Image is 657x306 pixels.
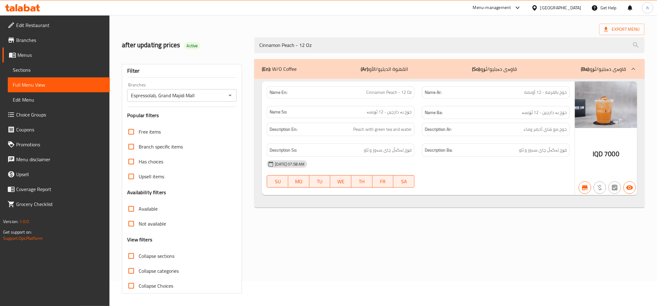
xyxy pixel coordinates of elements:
[372,175,394,188] button: FR
[364,146,412,154] span: قۆخ لەگەڵ چای سەوز و ئاو
[375,177,391,186] span: FR
[254,37,645,53] input: search
[8,62,110,77] a: Sections
[540,4,581,11] div: [GEOGRAPHIC_DATA]
[2,33,110,48] a: Branches
[604,148,619,160] span: 7000
[262,65,297,73] p: W/O Coffee
[309,175,331,188] button: TU
[16,156,105,163] span: Menu disclaimer
[425,109,442,116] strong: Name Ba:
[16,36,105,44] span: Branches
[270,146,297,154] strong: Description So:
[139,267,179,275] span: Collapse categories
[608,181,621,194] button: Not has choices
[312,177,328,186] span: TU
[270,109,287,115] strong: Name So:
[267,175,288,188] button: SU
[19,217,29,226] span: 1.0.0
[425,126,451,133] strong: Description Ar:
[139,128,161,135] span: Free items
[2,122,110,137] a: Coupons
[254,79,645,208] div: (En): W/O Coffee(Ar):القهوة الدبليو/الأو(So):قاوەی دەبلیو/ئۆو(Ba):قاوەی دەبلیو/ئۆو
[139,173,164,180] span: Upsell items
[361,64,369,74] b: (Ar):
[288,175,309,188] button: MO
[184,42,200,49] div: Active
[594,181,606,194] button: Purchased item
[3,228,32,236] span: Get support on:
[272,161,307,167] span: [DATE] 07:58 AM
[127,236,152,243] h3: View filters
[366,89,412,96] span: Cinnamon Peach - 12 Oz
[472,65,517,73] p: قاوەی دەبلیو/ئۆو
[122,40,247,50] h2: after updating prices
[353,126,412,133] span: Peach with green tea and water
[2,182,110,197] a: Coverage Report
[139,205,158,212] span: Available
[184,43,200,49] span: Active
[270,89,287,96] strong: Name En:
[361,65,408,73] p: القهوة الدبليو/الأو
[139,282,173,290] span: Collapse Choices
[270,126,297,133] strong: Description En:
[13,81,105,89] span: Full Menu View
[127,112,237,119] h3: Popular filters
[354,177,370,186] span: TH
[524,126,567,133] span: خوخ مع شاي أخضر وماء
[330,175,351,188] button: WE
[16,200,105,208] span: Grocery Checklist
[291,177,307,186] span: MO
[333,177,349,186] span: WE
[396,177,412,186] span: SA
[139,143,183,150] span: Branch specific items
[2,152,110,167] a: Menu disclaimer
[16,21,105,29] span: Edit Restaurant
[254,59,645,79] div: (En): W/O Coffee(Ar):القهوة الدبليو/الأو(So):قاوەی دەبلیو/ئۆو(Ba):قاوەی دەبلیو/ئۆو
[593,148,603,160] span: IQD
[522,109,567,116] span: خۆخ بە دارچین - 12 ئۆنسە
[16,185,105,193] span: Coverage Report
[270,177,286,186] span: SU
[8,77,110,92] a: Full Menu View
[367,109,412,115] span: خۆخ بە دارچین - 12 ئۆنسە
[17,51,105,59] span: Menus
[16,141,105,148] span: Promotions
[646,4,649,11] span: h
[16,171,105,178] span: Upsell
[13,96,105,103] span: Edit Menu
[139,252,174,260] span: Collapse sections
[127,64,237,78] div: Filter
[2,137,110,152] a: Promotions
[2,48,110,62] a: Menus
[127,189,166,196] h3: Availability filters
[139,220,166,227] span: Not available
[473,4,511,11] div: Menu-management
[2,167,110,182] a: Upsell
[16,126,105,133] span: Coupons
[519,146,567,154] span: قۆخ لەگەڵ چای سەوز و ئاو
[599,24,645,35] span: Export Menu
[581,65,626,73] p: قاوەی دەبلیو/ئۆو
[425,146,452,154] strong: Description Ba:
[425,89,442,96] strong: Name Ar:
[3,234,43,242] a: Support.OpsPlatform
[579,181,591,194] button: Branch specific item
[2,197,110,212] a: Grocery Checklist
[8,92,110,107] a: Edit Menu
[262,64,271,74] b: (En):
[13,66,105,74] span: Sections
[524,89,567,96] span: خوخ بالقرفة - 12 أونصة
[2,18,110,33] a: Edit Restaurant
[16,111,105,118] span: Choice Groups
[623,181,636,194] button: Available
[604,25,640,33] span: Export Menu
[472,64,481,74] b: (So):
[393,175,414,188] button: SA
[139,158,163,165] span: Has choices
[581,64,590,74] b: (Ba):
[351,175,372,188] button: TH
[226,91,234,100] button: Open
[575,81,637,128] img: Espresso_Lab_CINNAMON_PEA638451478055328641.jpg
[2,107,110,122] a: Choice Groups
